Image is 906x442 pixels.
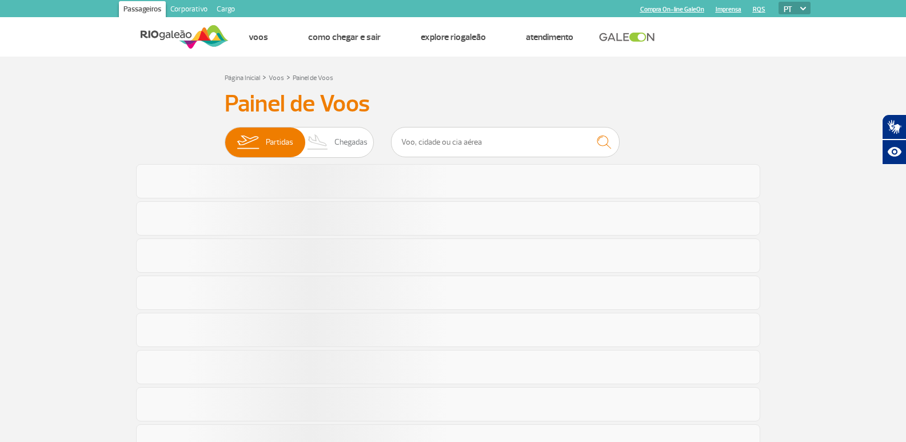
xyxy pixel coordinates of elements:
[753,6,765,13] a: RQS
[119,1,166,19] a: Passageiros
[301,128,335,157] img: slider-desembarque
[225,74,260,82] a: Página Inicial
[230,128,266,157] img: slider-embarque
[421,31,486,43] a: Explore RIOgaleão
[286,70,290,83] a: >
[882,140,906,165] button: Abrir recursos assistivos.
[716,6,741,13] a: Imprensa
[640,6,704,13] a: Compra On-line GaleOn
[269,74,284,82] a: Voos
[391,127,620,157] input: Voo, cidade ou cia aérea
[334,128,368,157] span: Chegadas
[225,90,682,118] h3: Painel de Voos
[262,70,266,83] a: >
[266,128,293,157] span: Partidas
[293,74,333,82] a: Painel de Voos
[526,31,573,43] a: Atendimento
[882,114,906,165] div: Plugin de acessibilidade da Hand Talk.
[212,1,240,19] a: Cargo
[166,1,212,19] a: Corporativo
[882,114,906,140] button: Abrir tradutor de língua de sinais.
[308,31,381,43] a: Como chegar e sair
[249,31,268,43] a: Voos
